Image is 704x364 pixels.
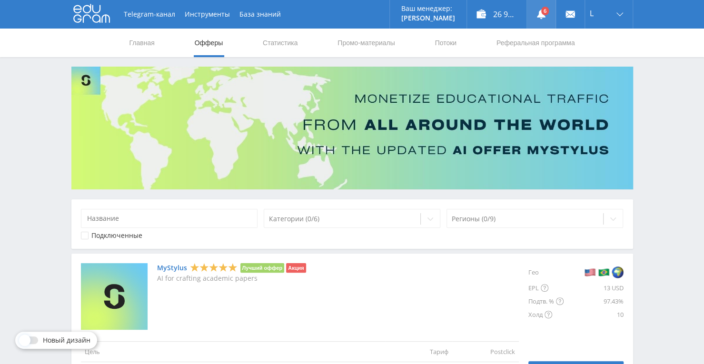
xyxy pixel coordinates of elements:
div: Подключенные [91,232,142,239]
div: 97.43% [564,295,624,308]
a: MyStylus [157,264,187,272]
a: Потоки [434,29,457,57]
span: L [590,10,594,17]
div: 13 USD [564,281,624,295]
div: EPL [528,281,564,295]
li: Акция [286,263,306,273]
li: Лучший оффер [240,263,285,273]
a: Офферы [194,29,224,57]
td: Тариф [386,341,452,362]
a: Промо-материалы [337,29,396,57]
div: Подтв. % [528,295,564,308]
a: Реферальная программа [496,29,576,57]
td: Postclick [452,341,519,362]
p: Ваш менеджер: [401,5,455,12]
img: Banner [71,67,633,189]
div: 5 Stars [190,263,238,273]
input: Название [81,209,258,228]
p: [PERSON_NAME] [401,14,455,22]
td: Цель [81,341,386,362]
a: Статистика [262,29,299,57]
img: MyStylus [81,263,148,330]
div: Холд [528,308,564,321]
a: Главная [129,29,156,57]
div: 10 [564,308,624,321]
div: Гео [528,263,564,281]
span: Новый дизайн [43,336,90,344]
p: AI for crafting academic papers [157,275,306,282]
